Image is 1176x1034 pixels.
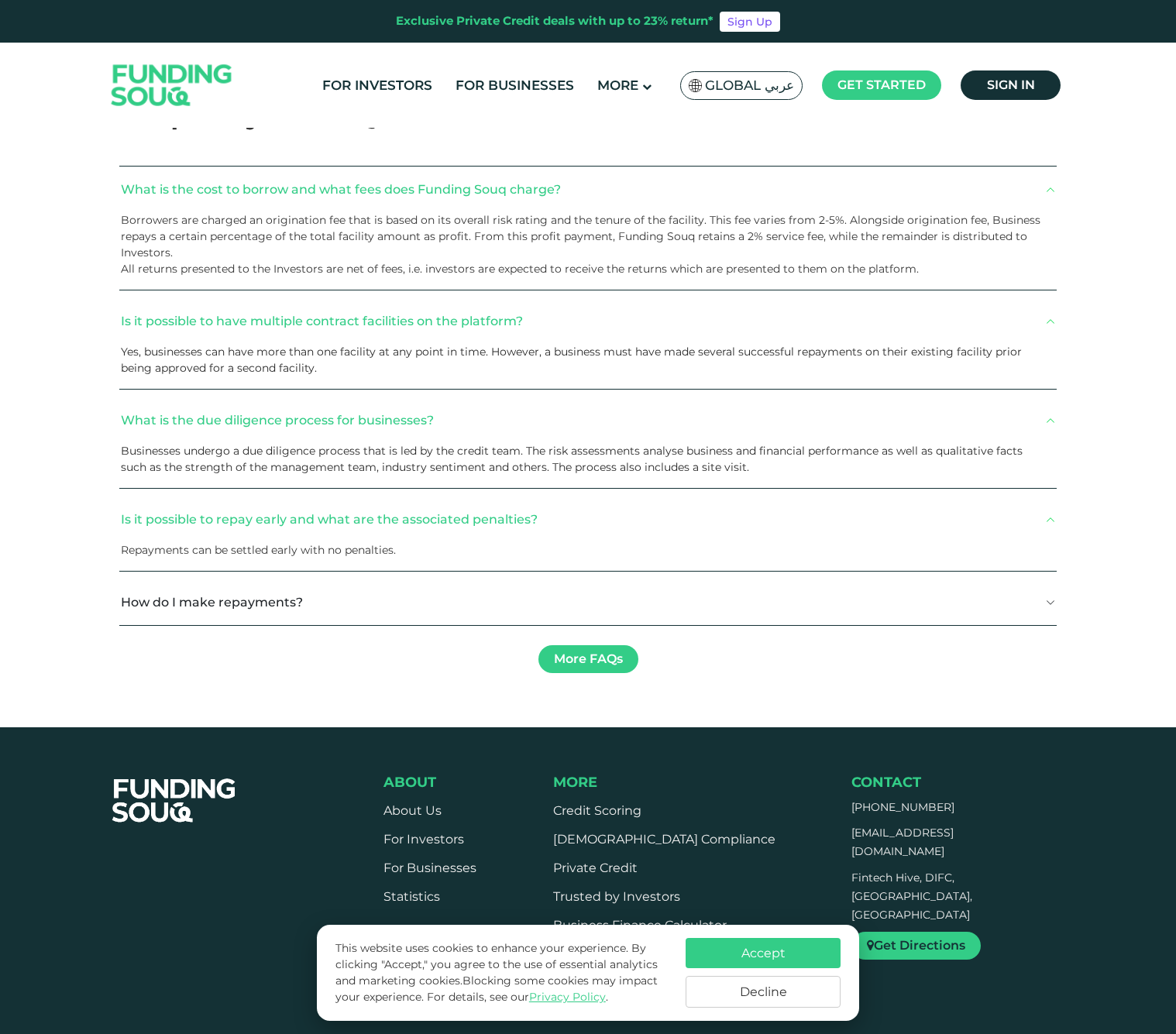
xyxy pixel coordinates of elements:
[597,77,638,93] span: More
[538,645,638,673] a: More FAQs
[553,803,641,818] a: Credit Scoring
[121,345,1022,375] span: Yes, businesses can have more than one facility at any point in time. However, a business must ha...
[705,77,794,94] span: Global عربي
[553,918,727,933] a: Business Finance Calculator
[851,800,954,814] a: [PHONE_NUMBER]
[121,262,919,276] span: All returns presented to the Investors are net of fees, i.e. investors are expected to receive th...
[383,889,440,904] a: Statistics
[553,889,680,904] a: Trusted by Investors
[720,12,780,32] a: Sign Up
[383,774,476,791] div: About
[383,803,442,818] a: About Us
[851,932,981,960] a: Get Directions
[553,832,775,847] a: [DEMOGRAPHIC_DATA] Compliance
[686,976,841,1008] button: Decline
[121,542,1044,558] p: Repayments can be settled early with no penalties.
[121,444,1023,474] span: Businesses undergo a due diligence process that is led by the credit team. The risk assessments a...
[851,869,1036,924] p: Fintech Hive, DIFC, [GEOGRAPHIC_DATA], [GEOGRAPHIC_DATA]
[553,774,597,791] span: More
[96,46,248,125] img: Logo
[427,990,608,1004] span: For details, see our .
[119,101,487,131] span: Frequently Asked Questions
[452,73,578,98] a: For Businesses
[119,496,1057,542] button: Is it possible to repay early and what are the associated penalties?
[851,826,954,858] a: [EMAIL_ADDRESS][DOMAIN_NAME]
[97,760,252,842] img: FooterLogo
[335,974,658,1004] span: Blocking some cookies may impact your experience.
[119,298,1057,344] button: Is it possible to have multiple contract facilities on the platform?
[318,73,436,98] a: For Investors
[987,77,1035,92] span: Sign in
[383,861,476,875] a: For Businesses
[837,77,926,92] span: Get started
[335,940,670,1005] p: This website uses cookies to enhance your experience. By clicking "Accept," you agree to the use ...
[686,938,841,968] button: Accept
[119,579,1057,625] button: How do I make repayments?
[851,774,921,791] span: Contact
[689,79,703,92] img: SA Flag
[383,832,464,847] a: For Investors
[961,70,1061,100] a: Sign in
[396,12,714,30] div: Exclusive Private Credit deals with up to 23% return*
[119,167,1057,212] button: What is the cost to borrow and what fees does Funding Souq charge?
[121,213,1040,259] span: Borrowers are charged an origination fee that is based on its overall risk rating and the tenure ...
[119,397,1057,443] button: What is the due diligence process for businesses?
[529,990,606,1004] a: Privacy Policy
[553,861,638,875] a: Private Credit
